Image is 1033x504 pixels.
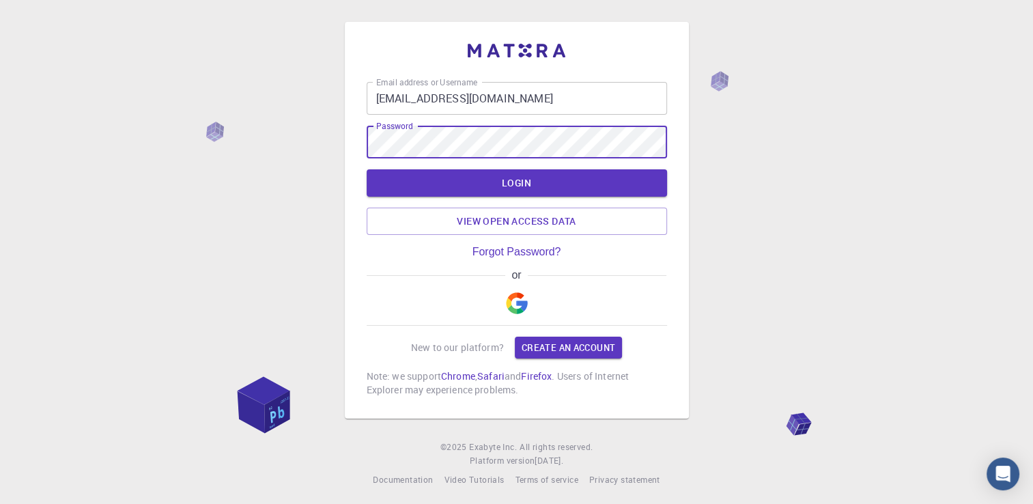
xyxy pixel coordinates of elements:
[515,474,578,485] span: Terms of service
[589,474,660,485] span: Privacy statement
[470,454,535,468] span: Platform version
[520,440,593,454] span: All rights reserved.
[589,473,660,487] a: Privacy statement
[506,292,528,314] img: Google
[521,369,552,382] a: Firefox
[376,76,477,88] label: Email address or Username
[515,473,578,487] a: Terms of service
[373,473,433,487] a: Documentation
[477,369,505,382] a: Safari
[469,441,517,452] span: Exabyte Inc.
[535,455,563,466] span: [DATE] .
[469,440,517,454] a: Exabyte Inc.
[367,208,667,235] a: View open access data
[535,454,563,468] a: [DATE].
[441,369,475,382] a: Chrome
[367,169,667,197] button: LOGIN
[444,474,504,485] span: Video Tutorials
[472,246,561,258] a: Forgot Password?
[505,269,528,281] span: or
[987,458,1019,490] div: Open Intercom Messenger
[515,337,622,359] a: Create an account
[376,120,412,132] label: Password
[367,369,667,397] p: Note: we support , and . Users of Internet Explorer may experience problems.
[444,473,504,487] a: Video Tutorials
[440,440,469,454] span: © 2025
[373,474,433,485] span: Documentation
[411,341,504,354] p: New to our platform?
